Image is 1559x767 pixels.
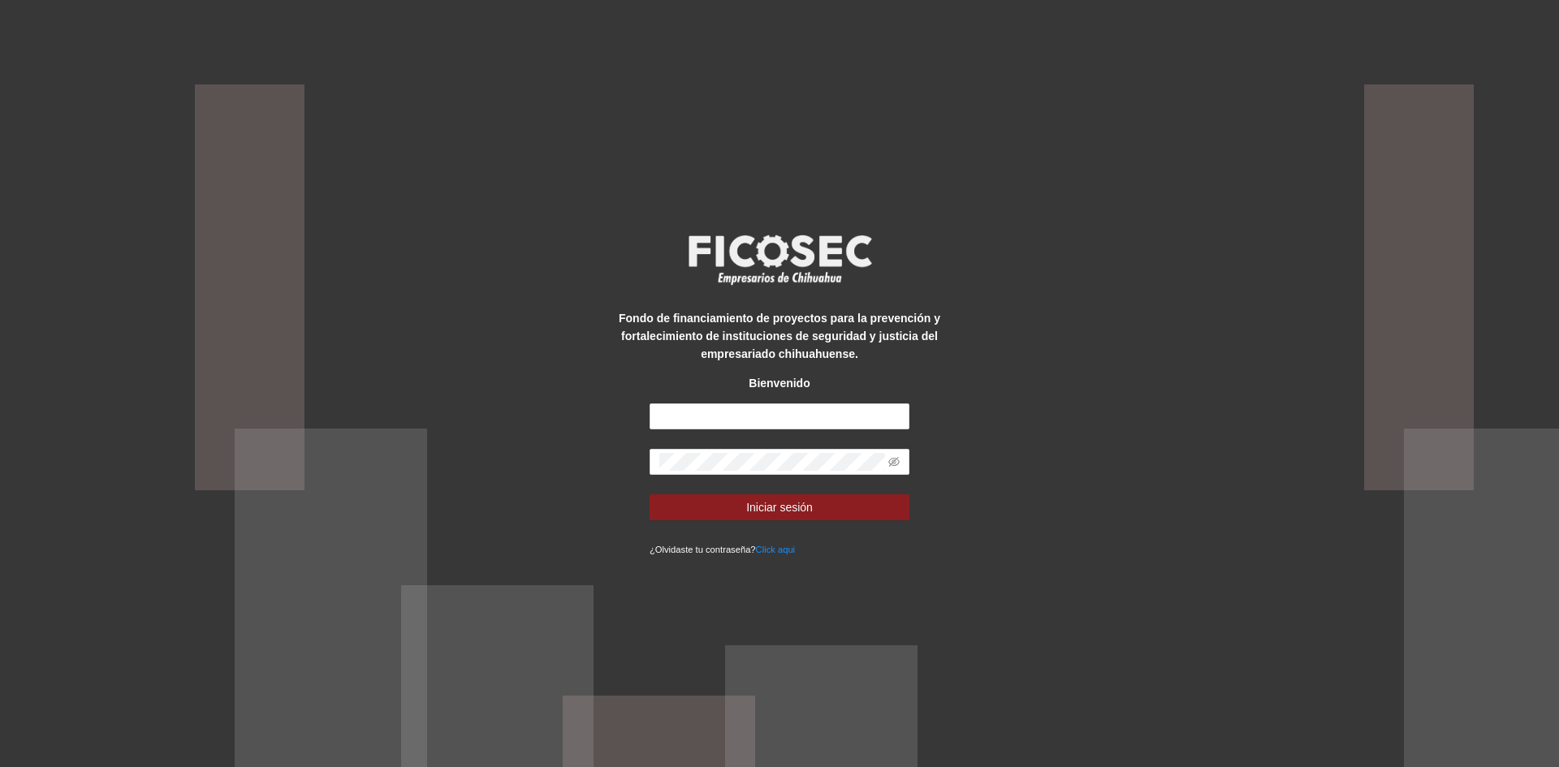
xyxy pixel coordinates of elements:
[650,545,795,554] small: ¿Olvidaste tu contraseña?
[756,545,796,554] a: Click aqui
[678,230,881,290] img: logo
[619,312,940,360] strong: Fondo de financiamiento de proyectos para la prevención y fortalecimiento de instituciones de seg...
[888,456,900,468] span: eye-invisible
[746,498,813,516] span: Iniciar sesión
[650,494,909,520] button: Iniciar sesión
[749,377,810,390] strong: Bienvenido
